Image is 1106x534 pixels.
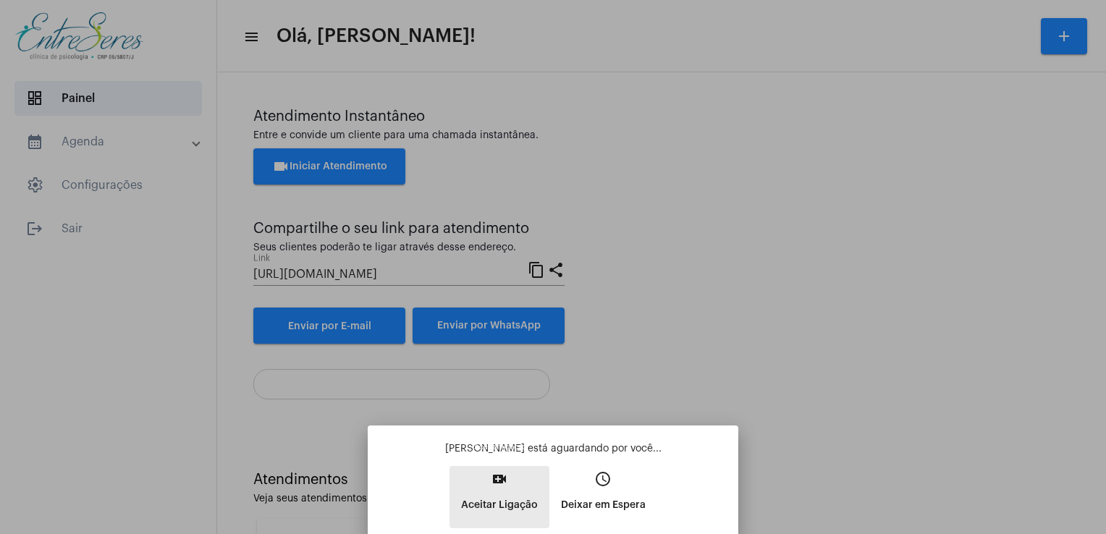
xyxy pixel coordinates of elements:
[491,470,508,488] mat-icon: video_call
[468,439,532,456] div: Aceitar ligação
[561,492,646,518] p: Deixar em Espera
[449,466,549,528] button: Aceitar Ligação
[379,441,727,456] p: [PERSON_NAME] está aguardando por você...
[461,492,538,518] p: Aceitar Ligação
[594,470,612,488] mat-icon: access_time
[549,466,657,528] button: Deixar em Espera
